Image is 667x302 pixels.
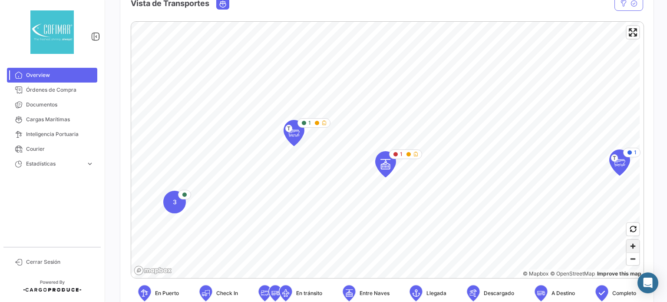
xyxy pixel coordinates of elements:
button: Enter fullscreen [627,26,639,39]
div: Map marker [163,191,186,213]
span: T [285,125,292,132]
span: Estadísticas [26,160,83,168]
span: 3 [173,198,177,206]
div: Map marker [609,149,630,176]
a: Mapbox logo [134,265,172,275]
span: A Destino [551,289,575,297]
button: Zoom out [627,252,639,265]
img: dddaabaa-7948-40ed-83b9-87789787af52.jpeg [30,10,74,54]
span: Entre Naves [360,289,390,297]
span: Check In [216,289,238,297]
div: Map marker [284,120,304,146]
span: Órdenes de Compra [26,86,94,94]
div: Abrir Intercom Messenger [637,272,658,293]
span: Llegada [426,289,446,297]
a: OpenStreetMap [550,270,595,277]
span: expand_more [86,160,94,168]
span: Documentos [26,101,94,109]
canvas: Map [131,22,640,279]
span: Cerrar Sesión [26,258,94,266]
span: Overview [26,71,94,79]
span: Courier [26,145,94,153]
span: T [611,154,618,162]
span: 1 [308,119,311,127]
span: 1 [634,149,637,156]
div: Map marker [375,151,396,177]
span: Zoom out [627,253,639,265]
span: Completo [612,289,636,297]
a: Inteligencia Portuaria [7,127,97,142]
a: Overview [7,68,97,83]
a: Órdenes de Compra [7,83,97,97]
span: Inteligencia Portuaria [26,130,94,138]
a: Cargas Marítimas [7,112,97,127]
span: Cargas Marítimas [26,116,94,123]
a: Documentos [7,97,97,112]
a: Courier [7,142,97,156]
span: En tránsito [296,289,322,297]
span: Descargado [484,289,514,297]
a: Map feedback [597,270,641,277]
a: Mapbox [523,270,548,277]
span: En Puerto [155,289,179,297]
button: Zoom in [627,240,639,252]
span: 1 [400,150,403,158]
